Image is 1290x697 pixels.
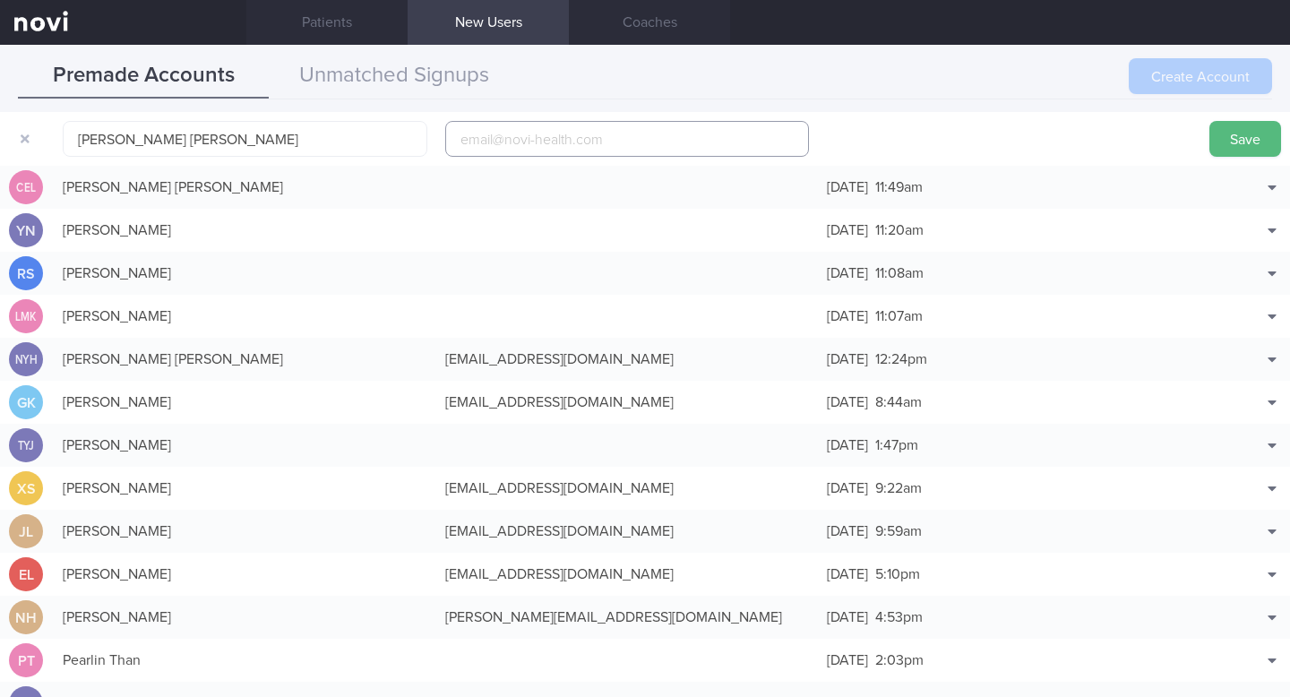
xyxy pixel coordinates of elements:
div: [PERSON_NAME][EMAIL_ADDRESS][DOMAIN_NAME] [436,599,819,635]
div: [PERSON_NAME] [PERSON_NAME] [54,341,436,377]
button: Unmatched Signups [269,54,520,99]
button: Save [1209,121,1281,157]
span: [DATE] [827,524,868,538]
span: 11:20am [875,223,924,237]
span: [DATE] [827,567,868,581]
div: [PERSON_NAME] [54,255,436,291]
div: CEL [12,170,40,205]
span: [DATE] [827,395,868,409]
div: [PERSON_NAME] [54,599,436,635]
span: 11:08am [875,266,924,280]
div: XS [9,471,43,506]
div: JL [9,514,43,549]
span: 5:10pm [875,567,920,581]
span: 2:03pm [875,653,924,667]
span: 11:07am [875,309,923,323]
span: 9:59am [875,524,922,538]
span: [DATE] [827,481,868,495]
div: [EMAIL_ADDRESS][DOMAIN_NAME] [436,556,819,592]
div: [EMAIL_ADDRESS][DOMAIN_NAME] [436,341,819,377]
div: YN [9,213,43,248]
div: GK [9,385,43,420]
div: [PERSON_NAME] [54,470,436,506]
div: [PERSON_NAME] [54,427,436,463]
div: EL [9,557,43,592]
div: PT [9,643,43,678]
span: 1:47pm [875,438,918,452]
span: [DATE] [827,180,868,194]
div: LMK [12,299,40,334]
span: [DATE] [827,653,868,667]
span: 11:49am [875,180,923,194]
span: 8:44am [875,395,922,409]
div: TYJ [12,428,40,463]
span: [DATE] [827,438,868,452]
div: [EMAIL_ADDRESS][DOMAIN_NAME] [436,384,819,420]
div: [PERSON_NAME] [PERSON_NAME] [54,169,436,205]
button: Premade Accounts [18,54,269,99]
div: [PERSON_NAME] [54,513,436,549]
span: 4:53pm [875,610,923,624]
span: [DATE] [827,223,868,237]
div: [PERSON_NAME] [54,298,436,334]
div: [PERSON_NAME] [54,212,436,248]
div: [PERSON_NAME] [54,384,436,420]
div: [EMAIL_ADDRESS][DOMAIN_NAME] [436,513,819,549]
span: [DATE] [827,266,868,280]
div: Pearlin Than [54,642,436,678]
div: RS [9,256,43,291]
div: NH [9,600,43,635]
span: 12:24pm [875,352,927,366]
div: [PERSON_NAME] [54,556,436,592]
input: email@novi-health.com [445,121,810,157]
div: [EMAIL_ADDRESS][DOMAIN_NAME] [436,470,819,506]
span: [DATE] [827,309,868,323]
span: [DATE] [827,610,868,624]
span: [DATE] [827,352,868,366]
div: NYH [12,342,40,377]
input: John Doe [63,121,427,157]
span: 9:22am [875,481,922,495]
